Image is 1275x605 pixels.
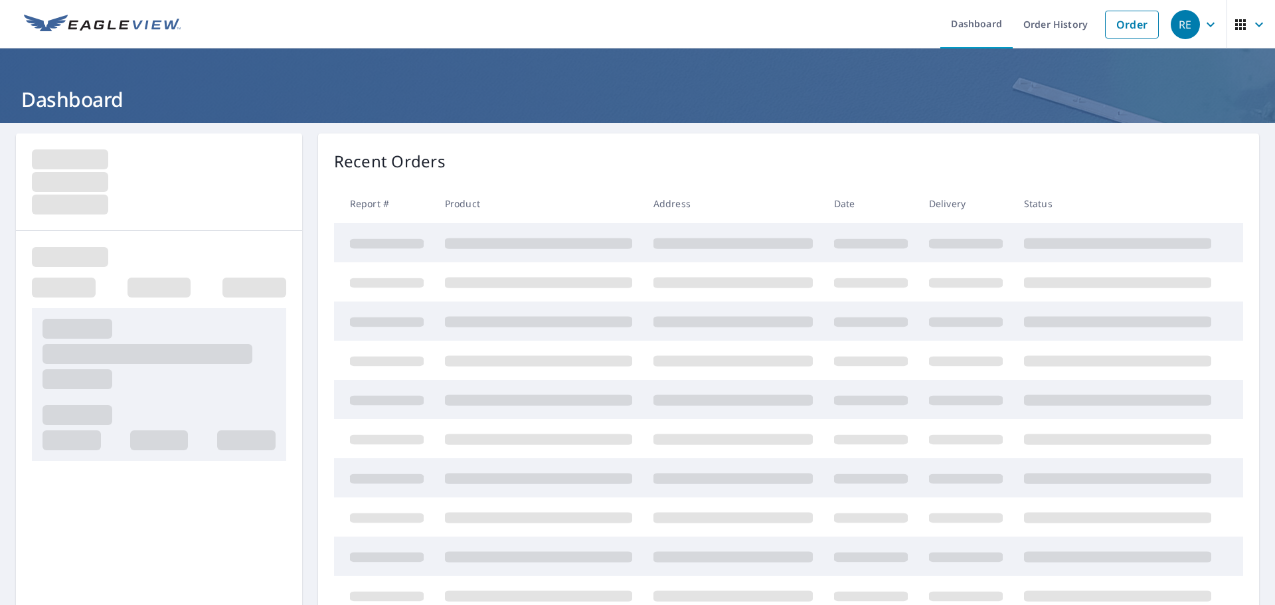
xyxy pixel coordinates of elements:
[1013,184,1222,223] th: Status
[1105,11,1159,39] a: Order
[16,86,1259,113] h1: Dashboard
[918,184,1013,223] th: Delivery
[334,184,434,223] th: Report #
[643,184,823,223] th: Address
[1171,10,1200,39] div: RE
[823,184,918,223] th: Date
[24,15,181,35] img: EV Logo
[434,184,643,223] th: Product
[334,149,446,173] p: Recent Orders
